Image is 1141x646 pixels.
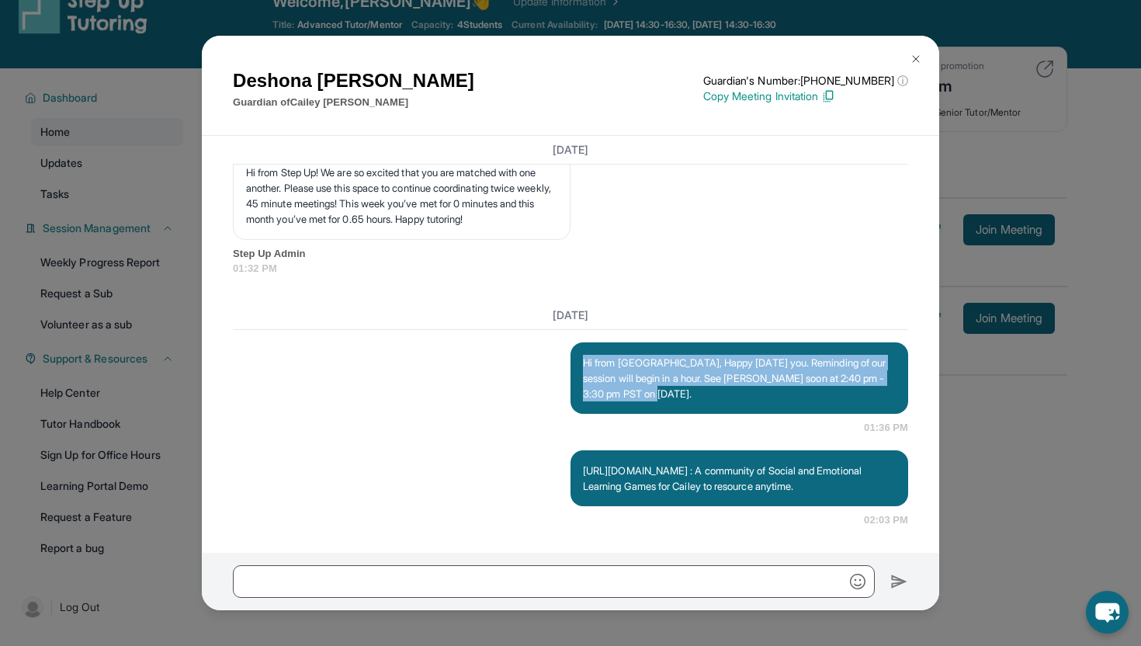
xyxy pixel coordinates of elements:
[583,463,896,494] p: [URL][DOMAIN_NAME] : A community of Social and Emotional Learning Games for Cailey to resource an...
[233,261,908,276] span: 01:32 PM
[233,67,474,95] h1: Deshona [PERSON_NAME]
[864,512,908,528] span: 02:03 PM
[703,73,908,89] p: Guardian's Number: [PHONE_NUMBER]
[864,420,908,436] span: 01:36 PM
[890,572,908,591] img: Send icon
[583,355,896,401] p: Hi from [GEOGRAPHIC_DATA], Happy [DATE] you. Reminding of our session will begin in a hour. See [...
[897,73,908,89] span: ⓘ
[233,307,908,323] h3: [DATE]
[850,574,865,589] img: Emoji
[233,246,908,262] span: Step Up Admin
[1086,591,1129,634] button: chat-button
[821,89,835,103] img: Copy Icon
[233,142,908,158] h3: [DATE]
[910,53,922,65] img: Close Icon
[246,165,557,227] p: Hi from Step Up! We are so excited that you are matched with one another. Please use this space t...
[703,89,908,104] p: Copy Meeting Invitation
[233,95,474,110] p: Guardian of Cailey [PERSON_NAME]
